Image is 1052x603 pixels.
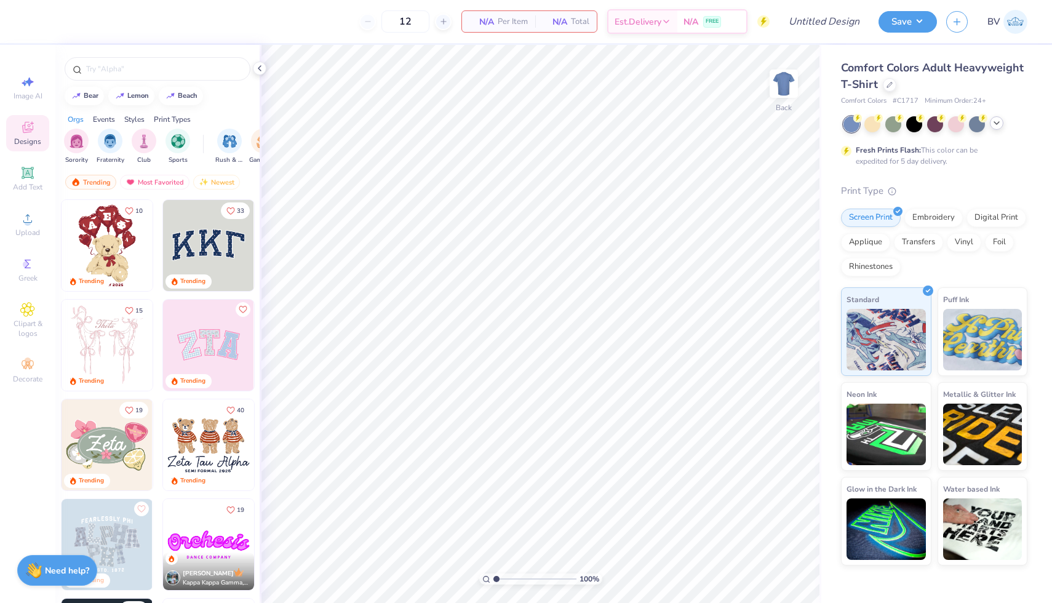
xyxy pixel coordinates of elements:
[215,129,244,165] div: filter for Rush & Bid
[249,129,277,165] div: filter for Game Day
[199,178,209,186] img: Newest.gif
[987,15,1000,29] span: BV
[847,293,879,306] span: Standard
[215,129,244,165] button: filter button
[779,9,869,34] input: Untitled Design
[253,300,345,391] img: 5ee11766-d822-42f5-ad4e-763472bf8dcf
[469,15,494,28] span: N/A
[706,17,719,26] span: FREE
[152,300,243,391] img: d12a98c7-f0f7-4345-bf3a-b9f1b718b86e
[221,402,250,418] button: Like
[119,402,148,418] button: Like
[237,407,244,413] span: 40
[79,277,104,286] div: Trending
[165,92,175,100] img: trend_line.gif
[65,175,116,190] div: Trending
[257,134,271,148] img: Game Day Image
[68,114,84,125] div: Orgs
[154,114,191,125] div: Print Types
[580,573,599,585] span: 100 %
[18,273,38,283] span: Greek
[943,404,1022,465] img: Metallic & Glitter Ink
[103,134,117,148] img: Fraternity Image
[249,156,277,165] span: Game Day
[943,309,1022,370] img: Puff Ink
[1003,10,1027,34] img: Brooke Vorona
[62,200,153,291] img: 587403a7-0594-4a7f-b2bd-0ca67a3ff8dd
[249,129,277,165] button: filter button
[135,208,143,214] span: 10
[847,482,917,495] span: Glow in the Dark Ink
[221,202,250,219] button: Like
[159,87,203,105] button: beach
[237,208,244,214] span: 33
[841,60,1024,92] span: Comfort Colors Adult Heavyweight T-Shirt
[193,175,240,190] div: Newest
[223,134,237,148] img: Rush & Bid Image
[163,200,254,291] img: 3b9aba4f-e317-4aa7-a679-c95a879539bd
[776,102,792,113] div: Back
[119,302,148,319] button: Like
[925,96,986,106] span: Minimum Order: 24 +
[13,182,42,192] span: Add Text
[115,92,125,100] img: trend_line.gif
[879,11,937,33] button: Save
[180,476,205,485] div: Trending
[180,377,205,386] div: Trending
[894,233,943,252] div: Transfers
[841,209,901,227] div: Screen Print
[62,499,153,590] img: 5a4b4175-9e88-49c8-8a23-26d96782ddc6
[966,209,1026,227] div: Digital Print
[13,374,42,384] span: Decorate
[183,569,234,578] span: [PERSON_NAME]
[14,91,42,101] span: Image AI
[126,178,135,186] img: most_fav.gif
[14,137,41,146] span: Designs
[15,228,40,238] span: Upload
[571,15,589,28] span: Total
[253,200,345,291] img: edfb13fc-0e43-44eb-bea2-bf7fc0dd67f9
[234,567,244,577] img: topCreatorCrown.gif
[215,156,244,165] span: Rush & Bid
[841,96,887,106] span: Comfort Colors
[124,114,145,125] div: Styles
[847,498,926,560] img: Glow in the Dark Ink
[137,156,151,165] span: Club
[132,129,156,165] button: filter button
[841,184,1027,198] div: Print Type
[847,388,877,401] span: Neon Ink
[163,399,254,490] img: a3be6b59-b000-4a72-aad0-0c575b892a6b
[165,129,190,165] button: filter button
[152,399,243,490] img: d6d5c6c6-9b9a-4053-be8a-bdf4bacb006d
[65,156,88,165] span: Sorority
[841,258,901,276] div: Rhinestones
[79,377,104,386] div: Trending
[64,129,89,165] div: filter for Sorority
[943,498,1022,560] img: Water based Ink
[84,92,98,99] div: bear
[70,134,84,148] img: Sorority Image
[893,96,919,106] span: # C1717
[108,87,154,105] button: lemon
[165,570,180,585] img: Avatar
[856,145,1007,167] div: This color can be expedited for 5 day delivery.
[943,482,1000,495] span: Water based Ink
[163,499,254,590] img: e5c25cba-9be7-456f-8dc7-97e2284da968
[987,10,1027,34] a: BV
[137,134,151,148] img: Club Image
[62,300,153,391] img: 83dda5b0-2158-48ca-832c-f6b4ef4c4536
[6,319,49,338] span: Clipart & logos
[253,499,345,590] img: 190a3832-2857-43c9-9a52-6d493f4406b1
[65,87,104,105] button: bear
[904,209,963,227] div: Embroidery
[847,404,926,465] img: Neon Ink
[97,156,124,165] span: Fraternity
[183,578,249,588] span: Kappa Kappa Gamma, [GEOGRAPHIC_DATA][US_STATE]
[236,302,250,317] button: Like
[943,293,969,306] span: Puff Ink
[771,71,796,96] img: Back
[163,300,254,391] img: 9980f5e8-e6a1-4b4a-8839-2b0e9349023c
[947,233,981,252] div: Vinyl
[841,233,890,252] div: Applique
[135,407,143,413] span: 19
